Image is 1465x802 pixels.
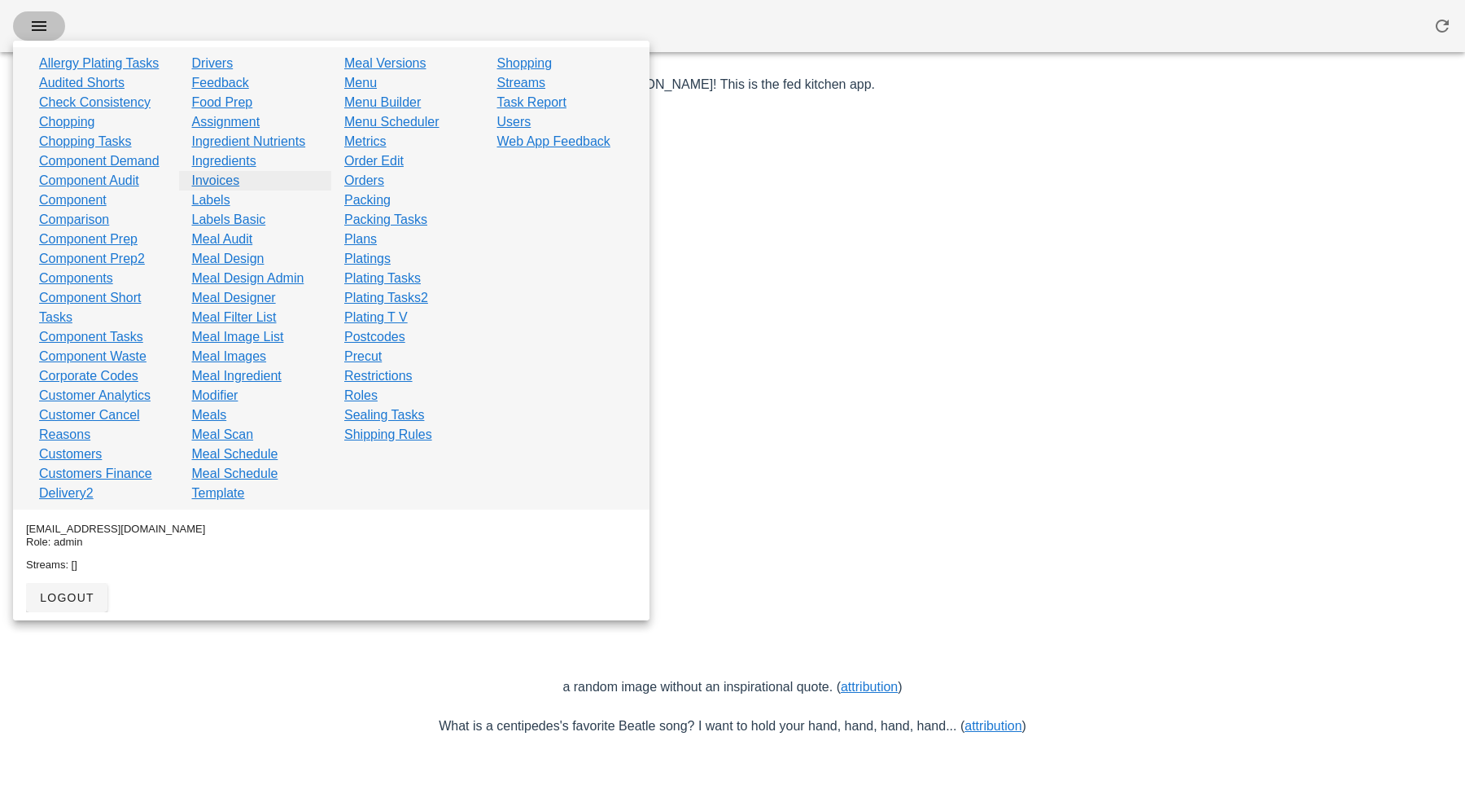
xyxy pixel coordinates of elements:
a: Web App Feedback [497,132,610,151]
a: Delivery2 [39,484,94,503]
a: Meal Design Admin [192,269,304,288]
a: Meal Versions [344,54,426,73]
a: Component Prep2 [39,249,145,269]
a: Meal Designer [192,288,276,308]
a: Components [39,269,113,288]
a: Meal Image List [192,327,284,347]
a: Meal Schedule Template [192,464,319,503]
a: Packing Tasks [344,210,427,230]
a: Task Report [497,93,566,112]
button: logout [26,583,107,612]
a: Component Tasks [39,327,143,347]
a: Drivers [192,54,234,73]
a: Component Audit [39,171,139,191]
a: Users [497,112,531,132]
a: Component Short Tasks [39,288,166,327]
a: Meal Images [192,347,267,366]
a: Component Waste [39,347,146,366]
a: Feedback [192,73,249,93]
a: Menu [344,73,377,93]
a: Customers Finance [39,464,152,484]
a: Ingredient Nutrients [192,132,306,151]
a: Check Consistency [39,93,151,112]
div: Streams: [] [26,559,636,572]
a: Packing [344,191,391,210]
a: Chopping Tasks [39,132,132,151]
a: Roles [344,386,378,405]
a: Menu Builder [344,93,421,112]
a: Streams [497,73,546,93]
a: Meal Ingredient Modifier [192,366,319,405]
a: Meals [192,405,227,425]
p: a random image without an inspirational quote. ( ) What is a centipedes's favorite Beatle song? I... [260,677,1205,736]
a: Postcodes [344,327,405,347]
a: Component Prep [39,230,138,249]
div: Role: admin [26,536,636,549]
a: Metrics [344,132,387,151]
a: Meal Schedule [192,445,278,464]
a: Shipping Rules [344,425,432,445]
a: Meal Audit [192,230,253,249]
a: Labels [192,191,230,210]
a: Ingredients [192,151,256,171]
a: Order Edit [344,151,404,171]
a: Shopping [497,54,553,73]
a: Plans [344,230,377,249]
a: Customer Analytics [39,386,151,405]
a: attribution [841,680,898,694]
a: attribution [964,719,1021,733]
a: Meal Design [192,249,265,269]
a: Corporate Codes [39,366,138,386]
a: Labels Basic [192,210,266,230]
a: Component Demand [39,151,160,171]
a: Customer Cancel Reasons [39,405,166,445]
a: Menu Scheduler [344,112,439,132]
a: Chopping [39,112,95,132]
a: Component Comparison [39,191,166,230]
a: Food Prep Assignment [192,93,319,132]
a: Restrictions [344,366,413,386]
p: Hi [PERSON_NAME]! This is the fed kitchen app. [260,75,1205,94]
a: Plating T V [344,308,408,327]
a: Plating Tasks2 [344,288,428,308]
a: Precut [344,347,382,366]
a: Invoices [192,171,240,191]
a: Plating Tasks [344,269,421,288]
a: Customers [39,445,102,464]
a: Allergy Plating Tasks [39,54,159,73]
a: Audited Shorts [39,73,125,93]
a: Sealing Tasks [344,405,424,425]
a: Meal Filter List [192,308,277,327]
a: Platings [344,249,391,269]
div: [EMAIL_ADDRESS][DOMAIN_NAME] [26,523,636,536]
a: Orders [344,171,384,191]
span: logout [39,591,94,604]
a: Meal Scan [192,425,254,445]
